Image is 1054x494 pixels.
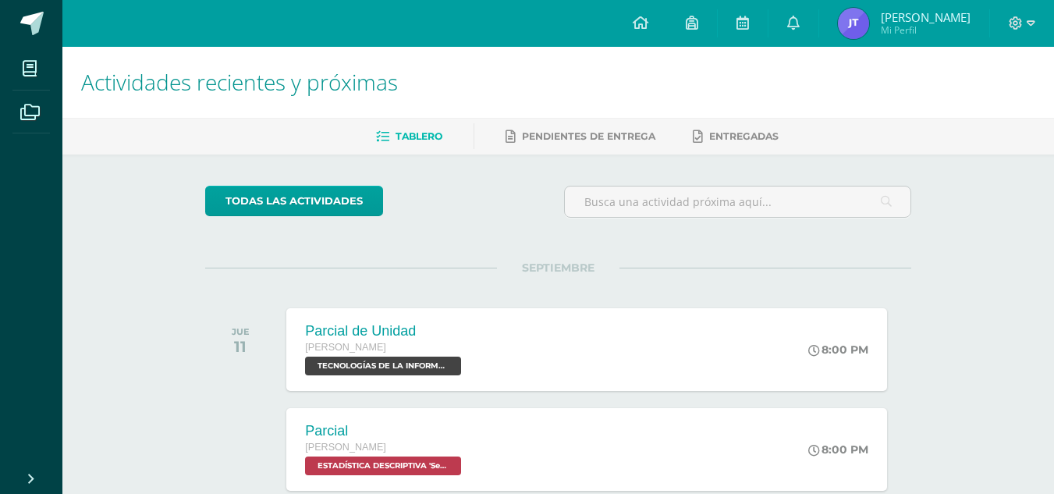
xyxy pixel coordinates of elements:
[396,130,442,142] span: Tablero
[497,261,619,275] span: SEPTIEMBRE
[506,124,655,149] a: Pendientes de entrega
[205,186,383,216] a: todas las Actividades
[232,326,250,337] div: JUE
[305,442,386,453] span: [PERSON_NAME]
[565,187,910,217] input: Busca una actividad próxima aquí...
[305,457,461,475] span: ESTADÍSTICA DESCRIPTIVA 'Sección A'
[709,130,779,142] span: Entregadas
[305,423,465,439] div: Parcial
[838,8,869,39] img: d8a4356c7f24a8a50182b01e6d5bff1d.png
[808,442,868,457] div: 8:00 PM
[305,342,386,353] span: [PERSON_NAME]
[232,337,250,356] div: 11
[808,343,868,357] div: 8:00 PM
[305,357,461,375] span: TECNOLOGÍAS DE LA INFORMACIÓN Y LA COMUNICACIÓN 5 'Sección A'
[693,124,779,149] a: Entregadas
[881,23,971,37] span: Mi Perfil
[81,67,398,97] span: Actividades recientes y próximas
[305,323,465,339] div: Parcial de Unidad
[376,124,442,149] a: Tablero
[522,130,655,142] span: Pendientes de entrega
[881,9,971,25] span: [PERSON_NAME]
